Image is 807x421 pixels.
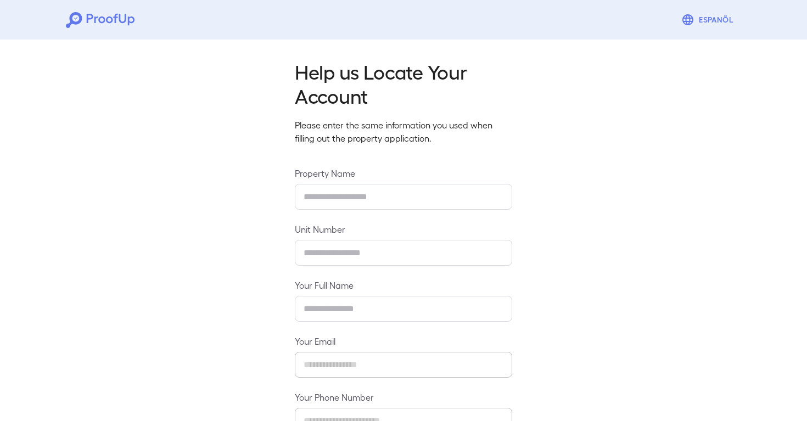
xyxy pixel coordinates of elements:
h2: Help us Locate Your Account [295,59,512,108]
p: Please enter the same information you used when filling out the property application. [295,119,512,145]
button: Espanõl [677,9,741,31]
label: Property Name [295,167,512,179]
label: Your Phone Number [295,391,512,403]
label: Your Email [295,335,512,347]
label: Unit Number [295,223,512,235]
label: Your Full Name [295,279,512,291]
